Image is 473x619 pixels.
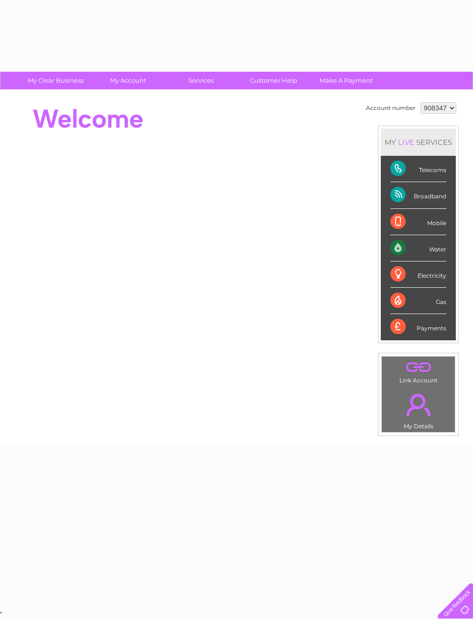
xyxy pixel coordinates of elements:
[234,72,313,89] a: Customer Help
[396,138,416,147] div: LIVE
[384,388,452,422] a: .
[89,72,168,89] a: My Account
[390,156,446,182] div: Telecoms
[390,261,446,288] div: Electricity
[381,129,456,156] div: MY SERVICES
[381,356,455,386] td: Link Account
[390,182,446,208] div: Broadband
[390,209,446,235] div: Mobile
[390,314,446,340] div: Payments
[390,288,446,314] div: Gas
[390,235,446,261] div: Water
[381,386,455,433] td: My Details
[364,100,418,116] td: Account number
[307,72,386,89] a: Make A Payment
[16,72,95,89] a: My Clear Business
[384,359,452,376] a: .
[161,72,240,89] a: Services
